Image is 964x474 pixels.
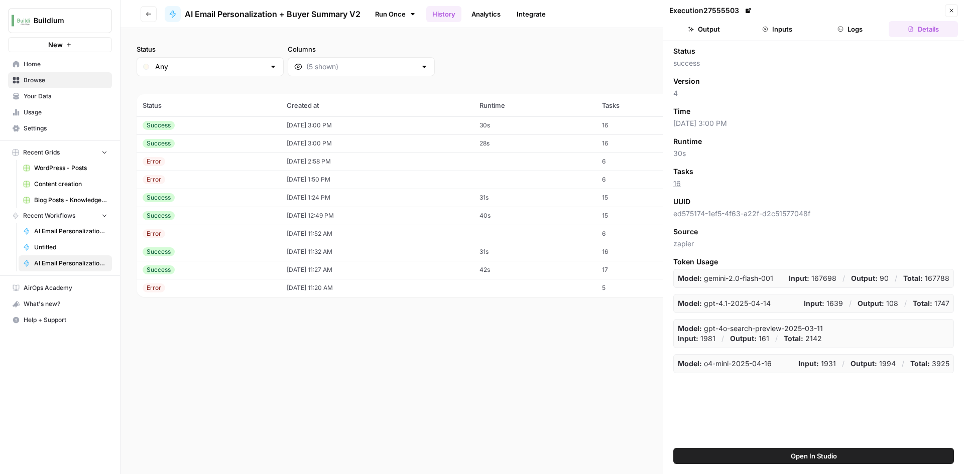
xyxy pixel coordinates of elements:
span: Recent Workflows [23,211,75,220]
p: 1981 [678,334,715,344]
div: Error [143,283,165,292]
a: WordPress - Posts [19,160,112,176]
span: Tasks [673,167,693,177]
p: 2142 [784,334,822,344]
span: AI Email Personalization + Buyer Summary V2 [185,8,360,20]
span: Runtime [673,136,702,146]
button: Open In Studio [673,448,954,464]
th: Status [137,94,281,116]
th: Tasks [596,94,692,116]
p: gemini-2.0-flash-001 [678,273,773,283]
button: Recent Workflows [8,208,112,223]
a: Home [8,56,112,72]
p: 90 [851,273,889,283]
p: 161 [730,334,769,344]
p: / [904,298,907,308]
span: Content creation [34,180,107,189]
td: 28s [473,134,596,152]
button: Help + Support [8,312,112,328]
a: Integrate [511,6,552,22]
p: / [902,359,904,369]
span: WordPress - Posts [34,164,107,173]
a: Usage [8,104,112,120]
span: 30s [673,148,954,159]
span: AirOps Academy [24,283,107,292]
strong: Output: [858,299,884,307]
div: Success [143,211,175,220]
td: [DATE] 1:24 PM [281,189,473,207]
strong: Output: [851,274,878,282]
button: New [8,37,112,52]
span: Your Data [24,92,107,101]
a: Settings [8,120,112,136]
td: 5 [596,279,692,297]
td: 16 [596,243,692,261]
td: 30s [473,116,596,134]
span: Home [24,60,107,69]
td: 40s [473,207,596,225]
button: Inputs [743,21,812,37]
div: Success [143,139,175,148]
th: Runtime [473,94,596,116]
span: Status [673,46,695,56]
td: 42s [473,261,596,279]
span: Help + Support [24,315,107,325]
p: / [842,359,845,369]
div: Error [143,229,165,238]
td: [DATE] 12:49 PM [281,207,473,225]
a: Content creation [19,176,112,192]
span: zapier [673,239,954,249]
span: Settings [24,124,107,133]
p: 3925 [910,359,949,369]
strong: Total: [913,299,932,307]
strong: Output: [730,334,757,343]
button: What's new? [8,296,112,312]
span: Usage [24,108,107,117]
button: Details [889,21,958,37]
td: [DATE] 3:00 PM [281,116,473,134]
span: Recent Grids [23,148,60,157]
span: Source [673,227,698,237]
td: [DATE] 11:32 AM [281,243,473,261]
span: Browse [24,76,107,85]
a: Your Data [8,88,112,104]
button: Logs [816,21,885,37]
span: [DATE] 3:00 PM [673,118,954,128]
div: Success [143,265,175,274]
button: Recent Grids [8,145,112,160]
strong: Model: [678,299,702,307]
td: 6 [596,225,692,243]
strong: Total: [784,334,803,343]
p: 108 [858,298,898,308]
span: AI Email Personalization + Buyer Summary [34,227,107,236]
a: AI Email Personalization + Buyer Summary [19,223,112,239]
strong: Model: [678,324,702,333]
a: 16 [673,179,681,188]
button: Output [669,21,739,37]
strong: Model: [678,274,702,282]
img: Buildium Logo [12,12,30,30]
label: Columns [288,44,435,54]
span: Open In Studio [791,451,837,461]
span: AI Email Personalization + Buyer Summary V2 [34,259,107,268]
td: [DATE] 1:50 PM [281,171,473,189]
p: / [895,273,897,283]
p: / [721,334,724,344]
span: (10 records) [137,76,948,94]
th: Created at [281,94,473,116]
td: 6 [596,171,692,189]
span: Blog Posts - Knowledge Base.csv [34,196,107,205]
p: o4-mini-2025-04-16 [678,359,772,369]
span: success [673,58,954,68]
label: Status [137,44,284,54]
strong: Model: [678,359,702,368]
td: 17 [596,261,692,279]
span: New [48,40,63,50]
strong: Input: [678,334,698,343]
strong: Input: [804,299,824,307]
button: Workspace: Buildium [8,8,112,33]
strong: Total: [903,274,923,282]
div: Success [143,193,175,202]
a: Analytics [465,6,507,22]
td: [DATE] 11:27 AM [281,261,473,279]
